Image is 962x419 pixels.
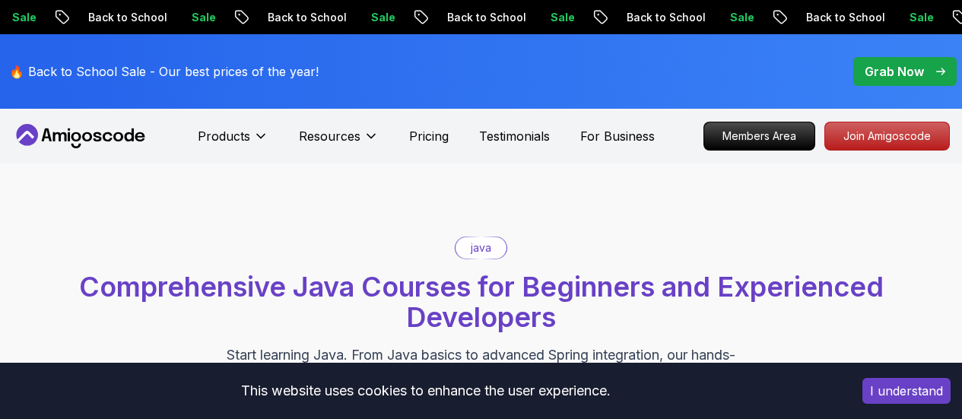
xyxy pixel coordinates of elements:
p: Sale [849,10,898,25]
p: Back to School [28,10,132,25]
a: For Business [580,127,655,145]
p: Resources [299,127,360,145]
span: Comprehensive Java Courses for Beginners and Experienced Developers [79,270,884,334]
a: Pricing [409,127,449,145]
p: Sale [132,10,180,25]
p: Grab Now [865,62,924,81]
button: Products [198,127,268,157]
p: 🔥 Back to School Sale - Our best prices of the year! [9,62,319,81]
p: Start learning Java. From Java basics to advanced Spring integration, our hands-on courses help y... [226,344,737,387]
p: Back to School [387,10,491,25]
button: Resources [299,127,379,157]
p: java [471,240,491,256]
a: Join Amigoscode [824,122,950,151]
p: Sale [670,10,719,25]
p: Back to School [746,10,849,25]
p: Join Amigoscode [825,122,949,150]
p: Back to School [567,10,670,25]
button: Accept cookies [862,378,951,404]
a: Testimonials [479,127,550,145]
p: Products [198,127,250,145]
p: Sale [311,10,360,25]
p: Members Area [704,122,814,150]
a: Members Area [703,122,815,151]
p: Sale [491,10,539,25]
div: This website uses cookies to enhance the user experience. [11,374,840,408]
p: Back to School [208,10,311,25]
